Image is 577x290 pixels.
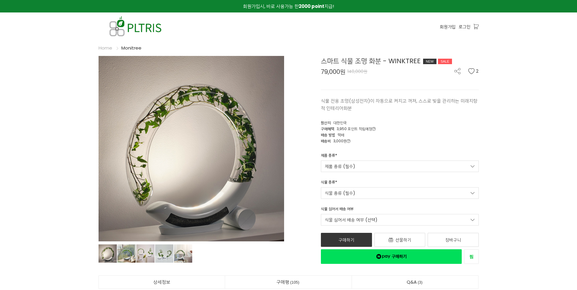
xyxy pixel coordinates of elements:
[468,68,479,74] button: 2
[99,45,112,51] a: Home
[321,138,331,143] span: 배송비
[440,23,456,30] a: 회원가입
[337,126,376,131] span: 3,950 포인트 적립예정
[299,3,324,9] strong: 2000 point
[321,161,479,172] a: 제품 종류 (필수)
[321,214,479,226] a: 식물 심어서 배송 여부 (선택)
[121,45,141,51] a: Monitree
[476,68,479,74] span: 2
[338,132,344,137] span: 택배
[417,279,423,285] span: 3
[438,59,452,64] div: SALE
[225,276,352,288] a: 구매평105
[321,233,372,247] a: 구매하기
[428,233,479,247] a: 장바구니
[321,120,331,125] span: 원산지
[321,249,462,264] a: 새창
[464,249,479,264] a: 새창
[333,138,350,143] span: 3,000원
[321,126,334,131] span: 구매혜택
[321,179,337,187] div: 식물 종류
[99,276,225,288] a: 상세정보
[321,69,346,75] span: 79,000원
[321,206,354,214] div: 식물 심어서 배송 여부
[352,276,478,288] a: Q&A3
[243,3,334,9] span: 회원가입시, 바로 사용가능 한 지급!
[321,132,335,137] span: 배송 방법
[333,120,347,125] span: 대한민국
[321,187,479,199] a: 식물 종류 (필수)
[321,97,479,112] p: 식물 전용 조명(삼성전자)이 자동으로 켜지고 꺼져, 스스로 빛을 관리하는 미래지향적 인테리어화분
[289,279,300,285] span: 105
[321,56,479,66] div: 스마트 식물 조명 화분 - WINKTREE
[423,59,436,64] div: NEW
[347,68,367,74] span: 140,000원
[321,153,337,161] div: 제품 종류
[395,237,411,243] span: 선물하기
[459,23,471,30] a: 로그인
[374,233,426,247] a: 선물하기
